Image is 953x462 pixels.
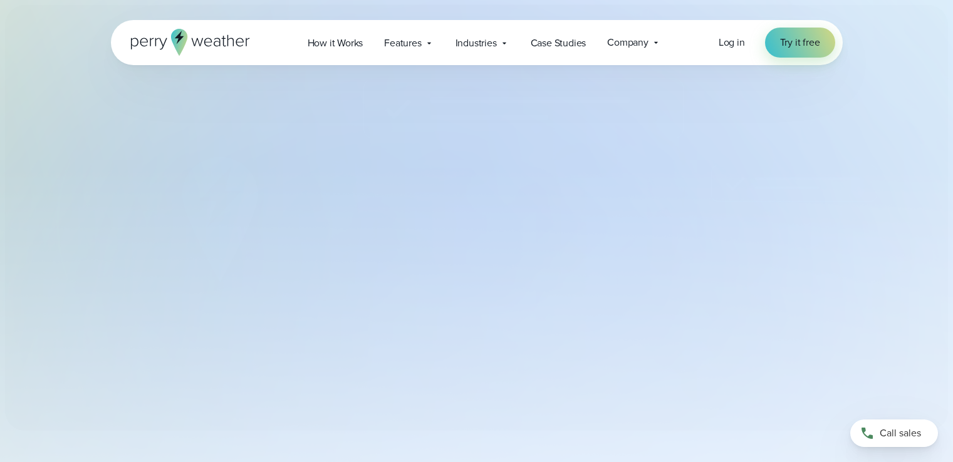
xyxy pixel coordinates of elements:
span: Log in [719,35,745,49]
span: Features [384,36,421,51]
a: How it Works [297,30,374,56]
a: Try it free [765,28,835,58]
a: Call sales [850,419,938,447]
span: Call sales [880,426,921,441]
span: Company [607,35,648,50]
span: Case Studies [531,36,586,51]
span: Industries [456,36,497,51]
a: Log in [719,35,745,50]
span: How it Works [308,36,363,51]
a: Case Studies [520,30,597,56]
span: Try it free [780,35,820,50]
